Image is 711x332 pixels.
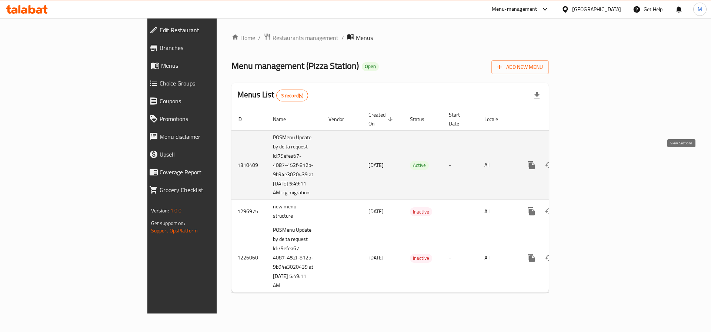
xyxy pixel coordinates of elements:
td: All [478,223,517,293]
span: Active [410,161,429,170]
span: Inactive [410,254,432,262]
span: Status [410,115,434,124]
a: Promotions [143,110,266,128]
a: Choice Groups [143,74,266,92]
span: Grocery Checklist [160,185,260,194]
td: POSMenu Update by delta request Id:79efea67-4087-452f-812b-9b94e3020439 at [DATE] 5:49:11 AM-cg m... [267,130,323,200]
div: Total records count [276,90,308,101]
span: Coupons [160,97,260,105]
span: Open [362,63,379,70]
a: Restaurants management [264,33,338,43]
span: Menu disclaimer [160,132,260,141]
span: Restaurants management [273,33,338,42]
span: M [698,5,702,13]
li: / [341,33,344,42]
span: Menus [161,61,260,70]
button: more [523,202,540,220]
div: Open [362,62,379,71]
span: Name [273,115,296,124]
span: 3 record(s) [277,92,308,99]
button: Change Status [540,156,558,174]
span: Inactive [410,208,432,216]
a: Edit Restaurant [143,21,266,39]
span: Vendor [328,115,354,124]
span: Add New Menu [497,63,543,72]
span: Get support on: [151,218,185,228]
td: All [478,200,517,223]
span: Promotions [160,114,260,123]
a: Coverage Report [143,163,266,181]
span: [DATE] [368,253,384,262]
span: Menus [356,33,373,42]
td: - [443,223,478,293]
a: Support.OpsPlatform [151,226,198,235]
div: Inactive [410,254,432,263]
a: Coupons [143,92,266,110]
a: Grocery Checklist [143,181,266,199]
span: Coverage Report [160,168,260,177]
h2: Menus List [237,89,308,101]
span: Locale [484,115,508,124]
span: [DATE] [368,207,384,216]
a: Menu disclaimer [143,128,266,145]
a: Upsell [143,145,266,163]
button: Change Status [540,249,558,267]
div: Menu-management [492,5,537,14]
span: Edit Restaurant [160,26,260,34]
div: [GEOGRAPHIC_DATA] [572,5,621,13]
td: - [443,130,478,200]
a: Menus [143,57,266,74]
span: ID [237,115,251,124]
table: enhanced table [231,108,600,293]
button: more [523,156,540,174]
span: Start Date [449,110,470,128]
span: Menu management ( Pizza Station ) [231,57,359,74]
button: Change Status [540,202,558,220]
span: Choice Groups [160,79,260,88]
span: Created On [368,110,395,128]
span: Branches [160,43,260,52]
button: Add New Menu [491,60,549,74]
span: Version: [151,206,169,215]
a: Branches [143,39,266,57]
span: 1.0.0 [170,206,182,215]
td: - [443,200,478,223]
td: All [478,130,517,200]
th: Actions [517,108,600,131]
td: POSMenu Update by delta request Id:79efea67-4087-452f-812b-9b94e3020439 at [DATE] 5:49:11 AM [267,223,323,293]
nav: breadcrumb [231,33,549,43]
button: more [523,249,540,267]
span: [DATE] [368,160,384,170]
span: Upsell [160,150,260,159]
td: new menu structure [267,200,323,223]
div: Inactive [410,207,432,216]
